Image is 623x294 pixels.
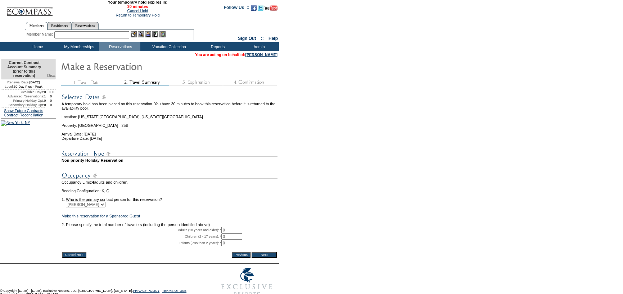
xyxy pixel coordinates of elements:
[46,94,56,98] td: 0
[62,149,277,158] img: subTtlResType.gif
[62,119,277,128] td: Property: [GEOGRAPHIC_DATA] - 25B
[58,42,99,51] td: My Memberships
[26,22,48,30] a: Members
[145,31,151,37] img: Impersonate
[62,93,277,102] img: subTtlSelectedDates.gif
[61,79,115,86] img: step1_state3.gif
[62,171,277,180] img: subTtlOccupancy.gif
[268,36,278,41] a: Help
[27,31,54,37] div: Member Name:
[133,289,159,293] a: PRIVACY POLICY
[127,9,148,13] a: Cancel Hold
[252,252,277,258] input: Next
[92,180,94,184] span: 4
[62,214,140,218] a: Make this reservation for a Sponsored Guest
[44,103,46,107] td: 0
[1,84,46,90] td: 30 Day Plus - Peak
[46,103,56,107] td: 0
[1,79,46,84] td: [DATE]
[265,7,277,12] a: Subscribe to our YouTube Channel
[195,52,277,57] span: You are acting on behalf of:
[238,42,279,51] td: Admin
[232,252,250,258] input: Previous
[62,180,277,184] td: Occupancy Limit: adults and children.
[62,233,221,240] td: Children (2 - 17 years): *
[62,222,277,227] td: 2. Please specify the total number of travelers (including the person identified above)
[261,36,264,41] span: ::
[5,84,14,89] span: Level:
[4,109,43,113] a: Show Future Contracts
[46,90,56,94] td: 0.00
[99,42,140,51] td: Reservations
[152,31,158,37] img: Reservations
[224,4,249,13] td: Follow Us ::
[62,227,221,233] td: Adults (18 years and older): *
[115,79,169,86] img: step2_state2.gif
[4,113,44,117] a: Contract Reconciliation
[238,36,256,41] a: Sign Out
[62,102,277,110] td: A temporary hold has been placed on this reservation. You have 30 minutes to book this reservatio...
[1,90,44,94] td: Available Days:
[44,90,46,94] td: 0
[62,252,86,258] input: Cancel Hold
[265,5,277,11] img: Subscribe to our YouTube Channel
[251,7,257,12] a: Become our fan on Facebook
[7,80,29,84] span: Renewal Date:
[1,98,44,103] td: Primary Holiday Opt:
[140,42,196,51] td: Vacation Collection
[1,59,46,79] td: Current Contract Account Summary (prior to this reservation)
[62,193,277,202] td: 1. Who is the primary contact person for this reservation?
[131,31,137,37] img: b_edit.gif
[62,189,277,193] td: Bedding Configuration: K, Q
[245,52,277,57] a: [PERSON_NAME]
[196,42,238,51] td: Reports
[46,98,56,103] td: 0
[1,94,44,98] td: Advanced Reservations:
[47,73,56,78] span: Disc.
[159,31,166,37] img: b_calculator.gif
[57,4,218,9] span: 30 minutes
[258,5,263,11] img: Follow us on Twitter
[138,31,144,37] img: View
[169,79,223,86] img: step3_state1.gif
[44,94,46,98] td: 1
[251,5,257,11] img: Become our fan on Facebook
[116,13,160,17] a: Return to Temporary Hold
[1,103,44,107] td: Secondary Holiday Opt:
[162,289,187,293] a: TERMS OF USE
[62,128,277,136] td: Arrival Date: [DATE]
[62,110,277,119] td: Location: [US_STATE][GEOGRAPHIC_DATA], [US_STATE][GEOGRAPHIC_DATA]
[72,22,99,29] a: Reservations
[6,1,53,16] img: Compass Home
[44,98,46,103] td: 0
[258,7,263,12] a: Follow us on Twitter
[62,136,277,141] td: Departure Date: [DATE]
[1,120,30,126] img: New York, NY
[61,59,205,73] img: Make Reservation
[62,158,277,162] td: Non-priority Holiday Reservation
[223,79,277,86] img: step4_state1.gif
[62,240,221,246] td: Infants (less than 2 years): *
[16,42,58,51] td: Home
[48,22,72,29] a: Residences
